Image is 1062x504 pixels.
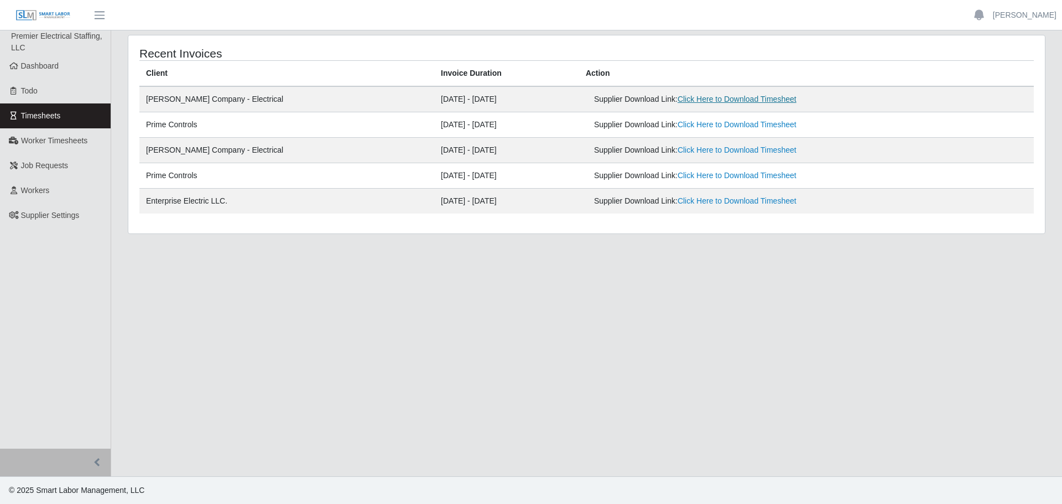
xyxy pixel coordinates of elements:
td: [PERSON_NAME] Company - Electrical [139,86,434,112]
span: Timesheets [21,111,61,120]
td: [DATE] - [DATE] [434,163,579,189]
td: Prime Controls [139,163,434,189]
a: Click Here to Download Timesheet [678,95,796,103]
th: Invoice Duration [434,61,579,87]
span: Workers [21,186,50,195]
td: [DATE] - [DATE] [434,189,579,214]
a: Click Here to Download Timesheet [678,120,796,129]
th: Action [579,61,1034,87]
td: [DATE] - [DATE] [434,112,579,138]
div: Supplier Download Link: [594,119,872,131]
h4: Recent Invoices [139,46,502,60]
img: SLM Logo [15,9,71,22]
td: [PERSON_NAME] Company - Electrical [139,138,434,163]
th: Client [139,61,434,87]
span: Todo [21,86,38,95]
div: Supplier Download Link: [594,170,872,181]
td: [DATE] - [DATE] [434,86,579,112]
a: Click Here to Download Timesheet [678,196,796,205]
div: Supplier Download Link: [594,93,872,105]
td: Enterprise Electric LLC. [139,189,434,214]
td: Prime Controls [139,112,434,138]
span: © 2025 Smart Labor Management, LLC [9,486,144,495]
span: Premier Electrical Staffing, LLC [11,32,102,52]
span: Supplier Settings [21,211,80,220]
span: Dashboard [21,61,59,70]
a: [PERSON_NAME] [993,9,1056,21]
span: Job Requests [21,161,69,170]
div: Supplier Download Link: [594,195,872,207]
a: Click Here to Download Timesheet [678,171,796,180]
a: Click Here to Download Timesheet [678,146,796,154]
div: Supplier Download Link: [594,144,872,156]
span: Worker Timesheets [21,136,87,145]
td: [DATE] - [DATE] [434,138,579,163]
